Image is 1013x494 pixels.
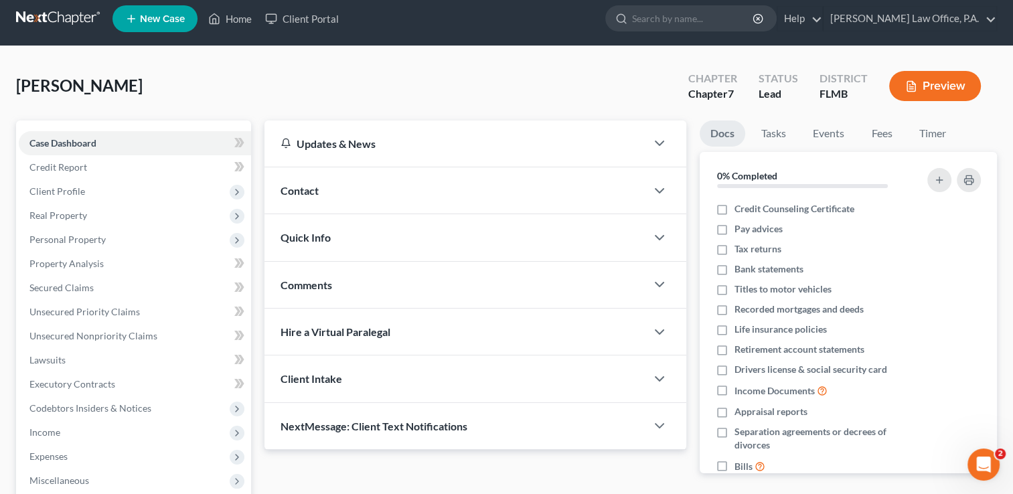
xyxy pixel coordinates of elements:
span: Executory Contracts [29,378,115,390]
span: Client Intake [281,372,342,385]
button: Preview [889,71,981,101]
div: District [820,71,868,86]
span: Case Dashboard [29,137,96,149]
div: Chapter [688,71,737,86]
span: Hire a Virtual Paralegal [281,325,390,338]
div: Status [759,71,798,86]
span: Credit Report [29,161,87,173]
span: Retirement account statements [734,343,864,356]
span: Miscellaneous [29,475,89,486]
span: Bills [734,460,753,473]
a: Timer [909,120,957,147]
span: Quick Info [281,231,331,244]
a: Credit Report [19,155,251,179]
a: Unsecured Nonpriority Claims [19,324,251,348]
span: Unsecured Priority Claims [29,306,140,317]
a: Lawsuits [19,348,251,372]
a: Fees [860,120,903,147]
a: Unsecured Priority Claims [19,300,251,324]
div: Lead [759,86,798,102]
span: Personal Property [29,234,106,245]
span: Separation agreements or decrees of divorces [734,425,911,452]
div: Chapter [688,86,737,102]
span: Codebtors Insiders & Notices [29,402,151,414]
span: [PERSON_NAME] [16,76,143,95]
a: Property Analysis [19,252,251,276]
a: Events [802,120,855,147]
a: Tasks [751,120,797,147]
span: Pay advices [734,222,783,236]
span: Titles to motor vehicles [734,282,832,296]
input: Search by name... [632,6,755,31]
span: Bank statements [734,262,803,276]
span: Tax returns [734,242,781,256]
a: Home [202,7,258,31]
span: Life insurance policies [734,323,827,336]
span: Appraisal reports [734,405,807,418]
span: NextMessage: Client Text Notifications [281,420,467,432]
div: Updates & News [281,137,630,151]
a: Executory Contracts [19,372,251,396]
span: Real Property [29,210,87,221]
a: Case Dashboard [19,131,251,155]
span: Property Analysis [29,258,104,269]
span: 2 [995,448,1006,459]
span: Credit Counseling Certificate [734,202,854,216]
span: 7 [728,87,734,100]
span: Income [29,426,60,438]
span: Client Profile [29,185,85,197]
span: Income Documents [734,384,815,398]
iframe: Intercom live chat [967,448,1000,481]
span: Unsecured Nonpriority Claims [29,330,157,341]
a: Client Portal [258,7,345,31]
a: Help [777,7,822,31]
a: [PERSON_NAME] Law Office, P.A. [824,7,996,31]
span: Recorded mortgages and deeds [734,303,864,316]
span: Lawsuits [29,354,66,365]
span: Drivers license & social security card [734,363,887,376]
span: Comments [281,278,332,291]
span: Secured Claims [29,282,94,293]
div: FLMB [820,86,868,102]
strong: 0% Completed [717,170,777,181]
span: Expenses [29,450,68,462]
span: New Case [140,14,185,24]
span: Contact [281,184,319,197]
a: Secured Claims [19,276,251,300]
a: Docs [700,120,745,147]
